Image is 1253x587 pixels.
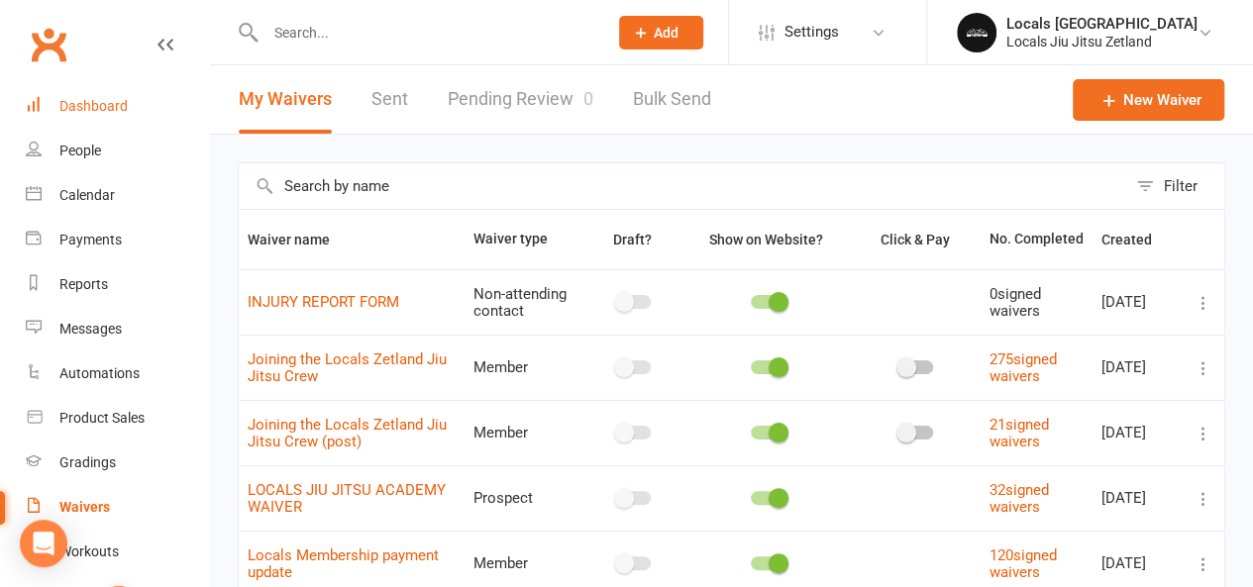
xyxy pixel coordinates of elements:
div: Calendar [59,187,115,203]
div: Messages [59,321,122,337]
div: Locals Jiu Jitsu Zetland [1006,33,1198,50]
td: [DATE] [1093,335,1183,400]
img: thumb_image1753173050.png [957,13,996,52]
span: Created [1101,232,1174,247]
span: Settings [784,10,839,54]
a: Payments [26,218,209,262]
div: Dashboard [59,98,128,114]
a: 32signed waivers [989,481,1048,516]
span: 0 [583,88,593,109]
div: Locals [GEOGRAPHIC_DATA] [1006,15,1198,33]
a: Dashboard [26,84,209,129]
th: No. Completed [980,210,1093,269]
th: Waiver type [465,210,585,269]
td: [DATE] [1093,400,1183,465]
a: New Waiver [1073,79,1224,121]
div: Waivers [59,499,110,515]
a: 275signed waivers [989,350,1056,385]
a: Automations [26,351,209,396]
a: People [26,129,209,173]
button: Click & Pay [862,228,971,251]
a: LOCALS JIU JITSU ACADEMY WAIVER [248,481,446,516]
span: Add [654,25,679,41]
a: Gradings [26,440,209,485]
div: People [59,143,101,158]
input: Search by name [239,163,1126,209]
div: Payments [59,232,122,247]
button: Filter [1126,163,1224,209]
a: Product Sales [26,396,209,440]
a: Messages [26,307,209,351]
td: [DATE] [1093,465,1183,531]
input: Search... [260,19,593,47]
div: Workouts [59,543,119,559]
td: Member [465,335,585,400]
td: Prospect [465,465,585,531]
div: Filter [1164,174,1198,198]
a: Joining the Locals Zetland Jiu Jitsu Crew (post) [248,416,447,450]
button: Draft? [594,228,673,251]
button: Created [1101,228,1174,251]
div: Reports [59,276,108,292]
a: Reports [26,262,209,307]
span: Draft? [612,232,651,247]
a: 21signed waivers [989,416,1048,450]
span: 0 signed waivers [989,285,1040,320]
div: Product Sales [59,410,145,426]
a: INJURY REPORT FORM [248,293,399,311]
td: [DATE] [1093,269,1183,335]
a: Workouts [26,530,209,574]
a: Joining the Locals Zetland Jiu Jitsu Crew [248,350,447,385]
a: Pending Review0 [448,65,593,134]
td: Member [465,400,585,465]
a: Waivers [26,485,209,530]
button: Waiver name [248,228,352,251]
span: Show on Website? [708,232,822,247]
a: Sent [371,65,408,134]
td: Non-attending contact [465,269,585,335]
a: 120signed waivers [989,546,1056,581]
a: Bulk Send [633,65,711,134]
span: Waiver name [248,232,352,247]
a: Clubworx [24,20,73,69]
a: Locals Membership payment update [248,546,439,581]
div: Open Intercom Messenger [20,520,67,567]
span: Click & Pay [880,232,949,247]
button: Show on Website? [690,228,844,251]
div: Automations [59,365,140,381]
button: Add [619,16,703,49]
a: Calendar [26,173,209,218]
button: My Waivers [239,65,332,134]
div: Gradings [59,454,116,470]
